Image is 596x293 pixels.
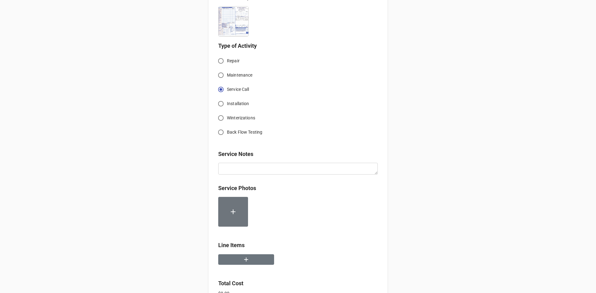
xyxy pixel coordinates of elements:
span: Winterizations [227,115,255,121]
b: Total Cost [218,280,243,286]
label: Service Photos [218,184,256,193]
span: Maintenance [227,72,252,78]
span: Back Flow Testing [227,129,262,135]
label: Service Notes [218,150,253,158]
div: Document_20251015_0001.pdf [218,4,254,37]
span: Installation [227,100,249,107]
span: Repair [227,58,240,64]
label: Line Items [218,241,245,250]
img: IfdohOs25k4AQ5L81sDNPGQEi2fzjLtdnH6wBOR7pgI [219,7,248,36]
label: Type of Activity [218,42,257,50]
span: Service Call [227,86,249,93]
